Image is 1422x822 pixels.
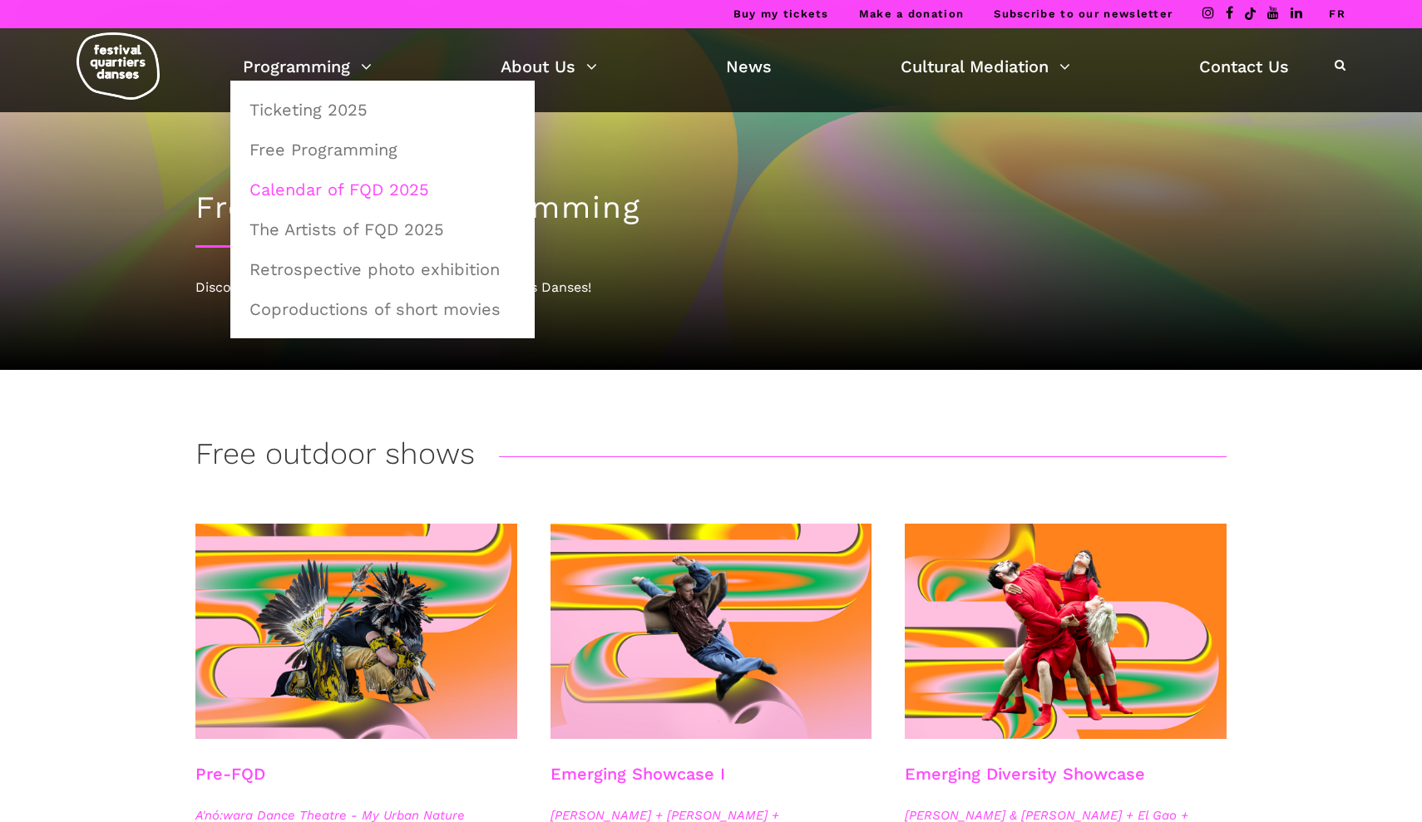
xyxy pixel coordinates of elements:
a: Cultural Mediation [901,52,1070,81]
h3: Emerging Showcase I [551,764,725,805]
h3: Free outdoor shows [195,436,475,478]
a: News [726,52,772,81]
a: Calendar of FQD 2025 [239,170,526,209]
a: Free Programming [239,130,526,169]
img: logo-fqd-med [77,32,160,100]
a: Contact Us [1199,52,1289,81]
a: Buy my tickets [733,7,829,20]
h1: Free Outdoor programming [195,190,1227,226]
a: Programming [243,52,372,81]
a: Subscribe to our newsletter [994,7,1173,20]
a: FR [1329,7,1345,20]
a: Ticketing 2025 [239,91,526,129]
div: Discover the 2025 programming of Festival Quartiers Danses! [195,277,1227,298]
a: Retrospective photo exhibition [239,250,526,288]
a: The Artists of FQD 2025 [239,210,526,249]
a: About Us [501,52,597,81]
a: Coproductions of short movies [239,290,526,328]
a: Make a donation [859,7,965,20]
a: Emerging Diversity Showcase [905,764,1145,784]
h3: Pre-FQD [195,764,265,805]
